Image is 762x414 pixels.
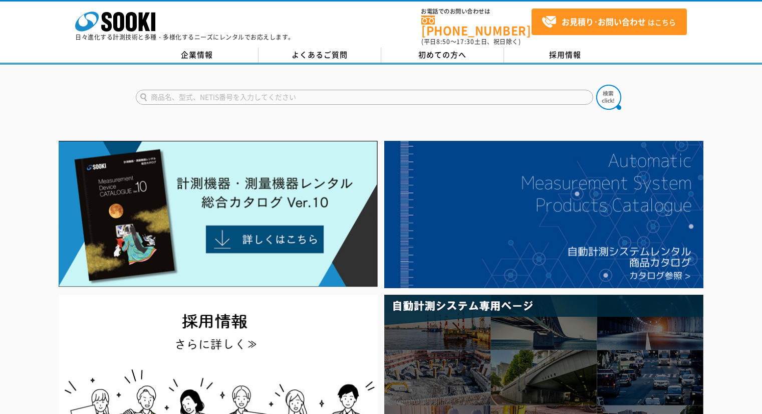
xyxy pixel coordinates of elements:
input: 商品名、型式、NETIS番号を入力してください [136,90,593,105]
span: (平日 ～ 土日、祝日除く) [421,37,521,46]
a: お見積り･お問い合わせはこちら [532,9,687,35]
a: [PHONE_NUMBER] [421,16,532,36]
a: 採用情報 [504,48,627,63]
strong: お見積り･お問い合わせ [562,16,646,28]
a: 企業情報 [136,48,259,63]
img: Catalog Ver10 [59,141,378,287]
img: btn_search.png [596,85,621,110]
span: 17:30 [456,37,474,46]
span: お電話でのお問い合わせは [421,9,532,15]
p: 日々進化する計測技術と多種・多様化するニーズにレンタルでお応えします。 [75,34,295,40]
span: 初めての方へ [418,49,466,60]
img: 自動計測システムカタログ [384,141,703,288]
a: よくあるご質問 [259,48,381,63]
span: 8:50 [436,37,450,46]
a: 初めての方へ [381,48,504,63]
span: はこちら [542,15,676,30]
